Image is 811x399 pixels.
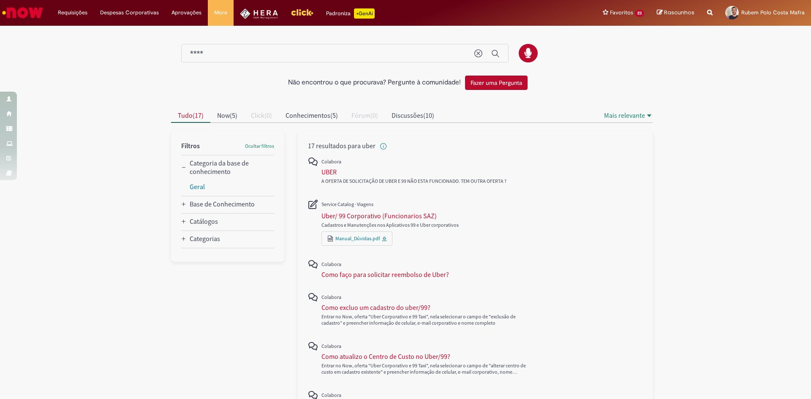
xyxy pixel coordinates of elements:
[465,76,528,90] button: Fazer uma Pergunta
[291,6,313,19] img: click_logo_yellow_360x200.png
[354,8,375,19] p: +GenAi
[657,9,694,17] a: Rascunhos
[58,8,87,17] span: Requisições
[100,8,159,17] span: Despesas Corporativas
[288,79,461,87] h2: Não encontrou o que procurava? Pergunte à comunidade!
[664,8,694,16] span: Rascunhos
[1,4,44,21] img: ServiceNow
[240,8,278,19] img: HeraLogo.png
[214,8,227,17] span: More
[635,10,644,17] span: 23
[326,8,375,19] div: Padroniza
[171,8,201,17] span: Aprovações
[610,8,633,17] span: Favoritos
[741,9,805,16] span: Rubem Polo Costa Mafra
